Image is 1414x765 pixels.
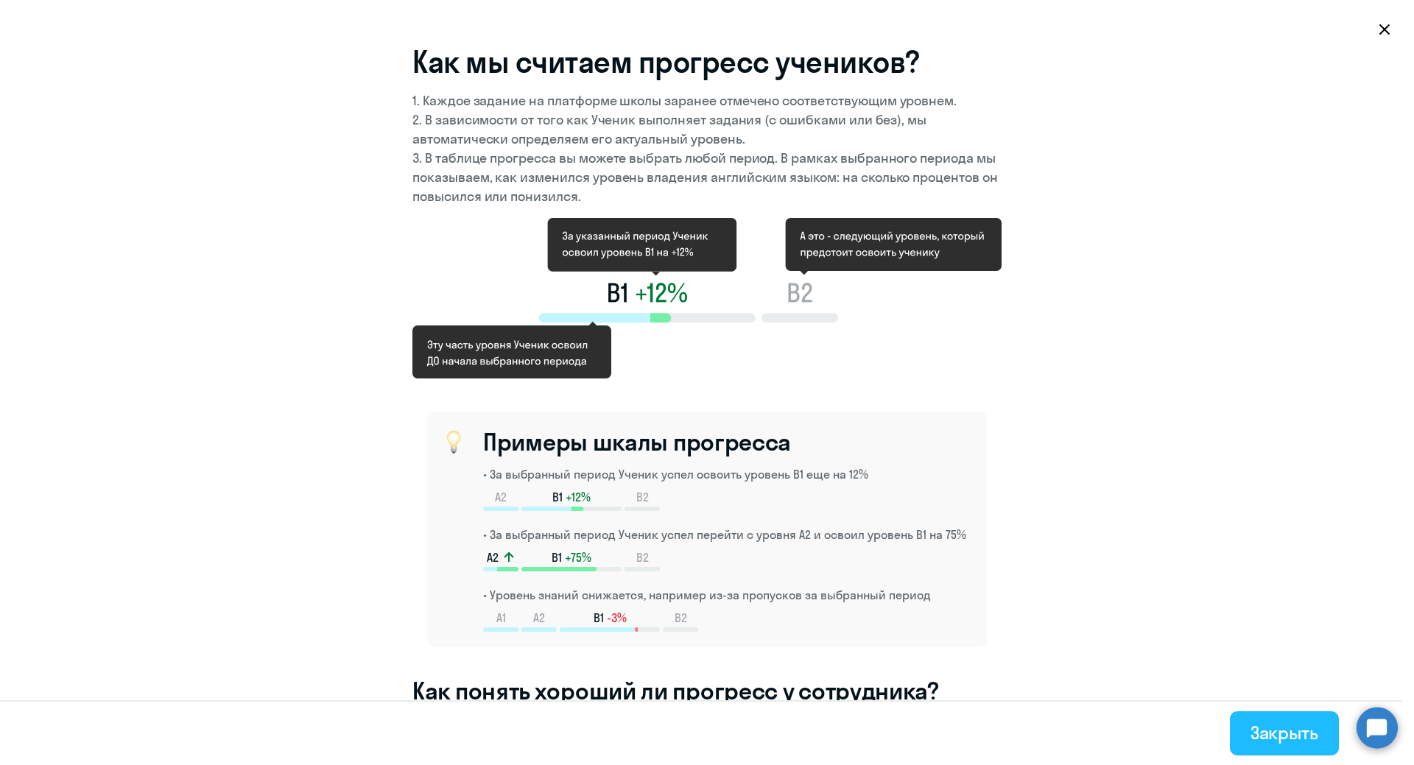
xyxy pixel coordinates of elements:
img: hint [442,430,465,454]
div: Закрыть [1251,721,1318,744]
span: A2 [487,549,499,565]
p: 1. Каждое задание на платформе школы заранее отмечено соответствующим уровнем. [412,91,1002,110]
p: 3. В таблице прогресса вы можете выбрать любой период. В рамках выбранного периода мы показываем,... [412,149,1002,206]
span: +12% [566,489,591,505]
span: B1 [552,489,563,505]
h2: Как понять хороший ли прогресс у сотрудника? [412,676,1002,705]
span: B2 [636,489,649,505]
p: 2. В зависимости от того как Ученик выполняет задания (с ошибками или без), мы автоматически опре... [412,110,1002,149]
span: +75% [565,549,591,565]
span: B2 [675,610,687,626]
img: how we count [412,218,1002,383]
h3: Примеры шкалы прогресса [483,427,972,456]
span: -3% [607,610,627,626]
p: • За выбранный период Ученик успел освоить уровень B1 еще на 12% [483,465,972,483]
span: B2 [636,549,649,565]
span: A1 [496,610,506,626]
p: • Уровень знаний снижается, например из-за пропусков за выбранный период [483,586,972,604]
span: B1 [594,610,604,626]
button: Закрыть [1230,711,1339,755]
span: B1 [552,549,562,565]
span: A2 [495,489,507,505]
h1: Как мы считаем прогресс учеников? [412,44,1002,80]
p: • За выбранный период Ученик успел перейти с уровня A2 и освоил уровень B1 на 75% [483,526,972,543]
span: A2 [533,610,545,626]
